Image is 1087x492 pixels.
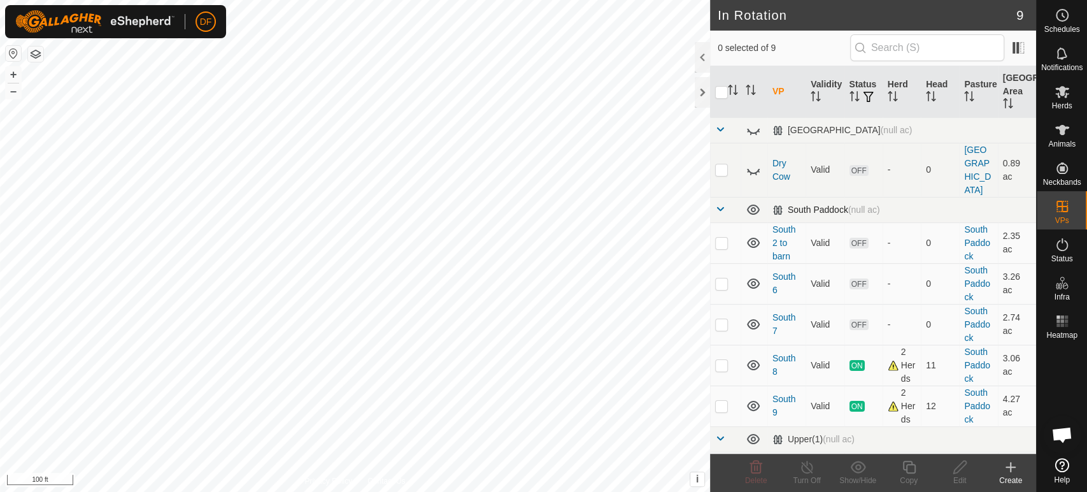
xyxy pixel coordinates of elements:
th: Status [844,66,883,118]
span: Infra [1054,293,1069,301]
p-sorticon: Activate to sort [888,93,898,103]
span: Delete [745,476,767,485]
button: Reset Map [6,46,21,61]
td: 3.06 ac [998,345,1036,386]
a: South Paddock [964,387,990,424]
div: Show/Hide [832,475,883,486]
div: Create [985,475,1036,486]
span: ON [849,360,865,371]
button: Map Layers [28,47,43,62]
span: Status [1051,255,1072,263]
span: 0 selected of 9 [718,41,850,55]
td: Valid [806,222,844,263]
a: South 2 to barn [772,224,796,261]
a: South Paddock [964,306,990,343]
div: Copy [883,475,934,486]
td: Valid [806,345,844,386]
img: Gallagher Logo [15,10,174,33]
td: Valid [806,304,844,345]
span: Help [1054,476,1070,484]
a: [GEOGRAPHIC_DATA] [964,145,991,195]
a: South 8 [772,353,796,377]
th: Validity [806,66,844,118]
span: i [696,474,699,484]
span: (null ac) [823,434,855,444]
td: 0 [921,304,959,345]
a: South 7 [772,312,796,336]
span: 9 [1016,6,1023,25]
th: VP [767,66,806,118]
button: – [6,83,21,99]
th: Herd [883,66,921,118]
div: Turn Off [781,475,832,486]
td: Valid [806,143,844,197]
span: OFF [849,279,869,289]
td: 0 [921,222,959,263]
td: Valid [806,263,844,304]
div: Open chat [1043,416,1081,454]
a: Help [1037,453,1087,489]
p-sorticon: Activate to sort [964,93,974,103]
td: 0 [921,263,959,304]
a: Dry Cow [772,158,790,182]
span: Schedules [1044,25,1079,33]
td: 4.27 ac [998,386,1036,426]
th: Head [921,66,959,118]
td: 2.74 ac [998,304,1036,345]
a: South Paddock [964,265,990,302]
div: 2 Herds [888,345,916,386]
span: (null ac) [848,205,880,215]
p-sorticon: Activate to sort [728,87,738,97]
td: Valid [806,386,844,426]
div: [GEOGRAPHIC_DATA] [772,125,913,136]
p-sorticon: Activate to sort [849,93,860,103]
span: OFF [849,319,869,330]
span: (null ac) [881,125,913,135]
div: 2 Herds [888,386,916,426]
span: Herds [1051,102,1072,110]
td: 3.26 ac [998,263,1036,304]
div: - [888,163,916,177]
th: [GEOGRAPHIC_DATA] Area [998,66,1036,118]
th: Pasture [959,66,997,118]
button: + [6,67,21,82]
a: Contact Us [367,475,405,487]
a: South 9 [772,394,796,417]
div: - [888,318,916,331]
span: Heatmap [1046,331,1077,339]
div: South Paddock [772,205,880,215]
p-sorticon: Activate to sort [926,93,936,103]
button: i [690,472,704,486]
span: OFF [849,238,869,249]
p-sorticon: Activate to sort [1003,100,1013,110]
td: 12 [921,386,959,426]
a: Privacy Policy [304,475,352,487]
span: Notifications [1041,64,1083,71]
span: DF [200,15,212,29]
p-sorticon: Activate to sort [746,87,756,97]
div: Edit [934,475,985,486]
div: - [888,277,916,291]
div: - [888,236,916,250]
span: OFF [849,165,869,176]
a: South 6 [772,271,796,295]
input: Search (S) [850,34,1004,61]
span: Neckbands [1042,178,1081,186]
td: 0 [921,143,959,197]
div: Upper(1) [772,434,855,445]
p-sorticon: Activate to sort [811,93,821,103]
span: ON [849,401,865,412]
td: 2.35 ac [998,222,1036,263]
td: 11 [921,345,959,386]
h2: In Rotation [718,8,1016,23]
span: Animals [1048,140,1076,148]
span: VPs [1055,217,1069,224]
a: South Paddock [964,224,990,261]
td: 0.89 ac [998,143,1036,197]
a: South Paddock [964,347,990,384]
